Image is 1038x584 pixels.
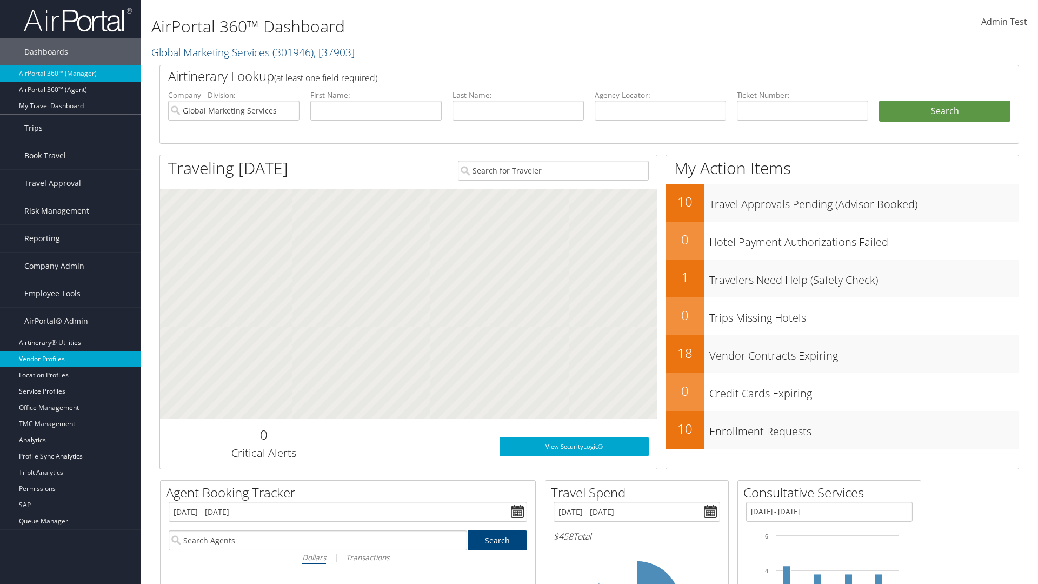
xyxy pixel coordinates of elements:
h2: 1 [666,268,704,287]
a: 0Credit Cards Expiring [666,373,1019,411]
h2: Airtinerary Lookup [168,67,939,85]
span: Travel Approval [24,170,81,197]
a: 18Vendor Contracts Expiring [666,335,1019,373]
label: Company - Division: [168,90,300,101]
label: Agency Locator: [595,90,726,101]
h2: 10 [666,420,704,438]
i: Transactions [346,552,389,562]
h2: 0 [666,382,704,400]
span: Trips [24,115,43,142]
h6: Total [554,530,720,542]
h2: 0 [666,230,704,249]
a: Global Marketing Services [151,45,355,59]
h1: AirPortal 360™ Dashboard [151,15,735,38]
span: (at least one field required) [274,72,377,84]
label: Ticket Number: [737,90,868,101]
a: 10Travel Approvals Pending (Advisor Booked) [666,184,1019,222]
tspan: 6 [765,533,768,540]
label: Last Name: [453,90,584,101]
h3: Travelers Need Help (Safety Check) [709,267,1019,288]
h1: Traveling [DATE] [168,157,288,180]
span: , [ 37903 ] [314,45,355,59]
span: $458 [554,530,573,542]
h2: 0 [168,426,359,444]
span: Employee Tools [24,280,81,307]
span: Reporting [24,225,60,252]
h2: Consultative Services [743,483,921,502]
div: | [169,550,527,564]
tspan: 4 [765,568,768,574]
h3: Enrollment Requests [709,419,1019,439]
a: 10Enrollment Requests [666,411,1019,449]
input: Search Agents [169,530,467,550]
a: 0Hotel Payment Authorizations Failed [666,222,1019,260]
h3: Critical Alerts [168,446,359,461]
span: Company Admin [24,253,84,280]
h3: Trips Missing Hotels [709,305,1019,326]
i: Dollars [302,552,326,562]
h2: 0 [666,306,704,324]
a: Admin Test [981,5,1027,39]
span: Book Travel [24,142,66,169]
h2: 10 [666,193,704,211]
span: ( 301946 ) [272,45,314,59]
span: AirPortal® Admin [24,308,88,335]
a: 0Trips Missing Hotels [666,297,1019,335]
a: 1Travelers Need Help (Safety Check) [666,260,1019,297]
h3: Vendor Contracts Expiring [709,343,1019,363]
h1: My Action Items [666,157,1019,180]
h3: Hotel Payment Authorizations Failed [709,229,1019,250]
input: Search for Traveler [458,161,649,181]
a: View SecurityLogic® [500,437,649,456]
span: Admin Test [981,16,1027,28]
a: Search [468,530,528,550]
h3: Credit Cards Expiring [709,381,1019,401]
h3: Travel Approvals Pending (Advisor Booked) [709,191,1019,212]
h2: Travel Spend [551,483,728,502]
span: Risk Management [24,197,89,224]
label: First Name: [310,90,442,101]
button: Search [879,101,1010,122]
h2: 18 [666,344,704,362]
span: Dashboards [24,38,68,65]
h2: Agent Booking Tracker [166,483,535,502]
img: airportal-logo.png [24,7,132,32]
